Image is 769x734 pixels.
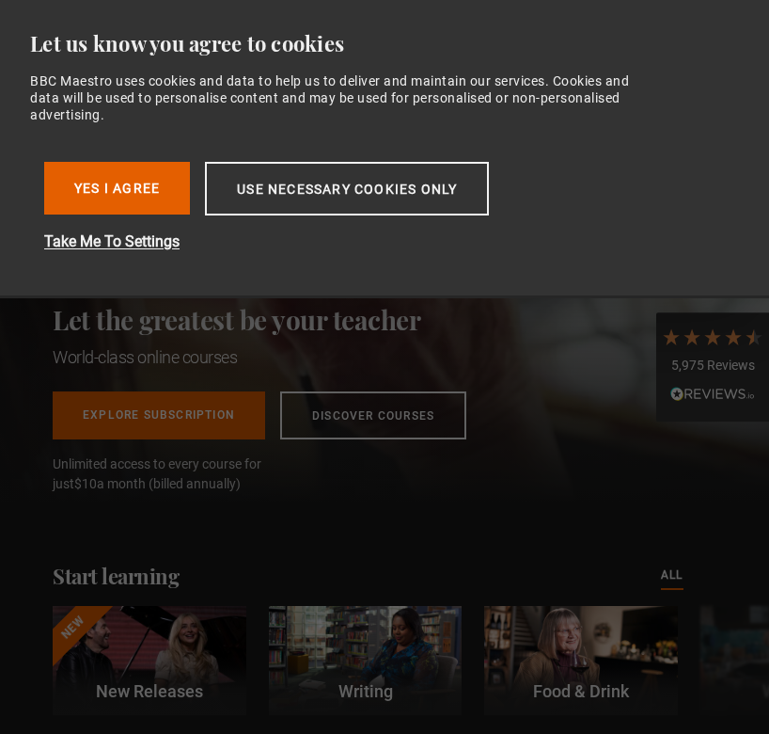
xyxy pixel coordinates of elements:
[53,562,179,591] h2: Start learning
[53,345,466,369] h1: World-class online courses
[656,312,769,422] div: 5,975 ReviewsRead All Reviews
[661,327,764,347] div: 4.7 Stars
[670,387,755,400] img: REVIEWS.io
[53,301,466,338] h2: Let the greatest be your teacher
[44,162,190,215] button: Yes I Agree
[205,162,489,215] button: Use necessary cookies only
[74,476,97,491] span: $10
[661,357,764,375] div: 5,975 Reviews
[280,391,466,439] a: Discover Courses
[30,30,724,57] div: Let us know you agree to cookies
[53,606,246,715] a: New New Releases
[53,391,265,439] a: Explore Subscription
[661,566,683,586] a: All
[53,455,306,494] span: Unlimited access to every course for just a month (billed annually)
[44,231,646,253] button: Take Me To Settings
[269,606,463,715] a: Writing
[661,385,764,407] div: Read All Reviews
[30,72,654,124] div: BBC Maestro uses cookies and data to help us to deliver and maintain our services. Cookies and da...
[484,606,678,715] a: Food & Drink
